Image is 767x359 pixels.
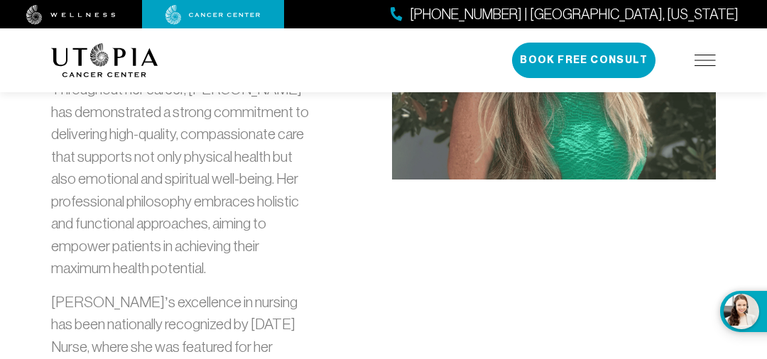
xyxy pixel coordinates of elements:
img: wellness [26,5,116,25]
span: [PHONE_NUMBER] | [GEOGRAPHIC_DATA], [US_STATE] [410,4,739,25]
img: logo [51,43,158,77]
img: icon-hamburger [695,55,716,66]
p: Throughout her career, [PERSON_NAME] has demonstrated a strong commitment to delivering high-qual... [51,78,318,280]
button: Book Free Consult [512,43,656,78]
img: cancer center [165,5,261,25]
a: [PHONE_NUMBER] | [GEOGRAPHIC_DATA], [US_STATE] [391,4,739,25]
